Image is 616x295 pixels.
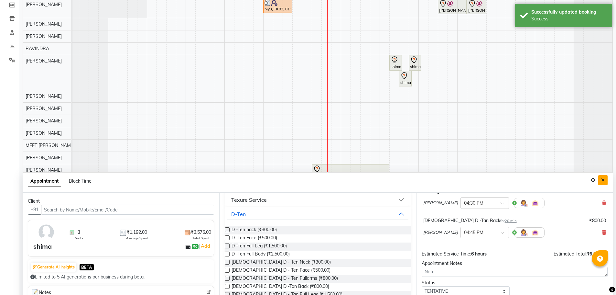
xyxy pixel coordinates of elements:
span: [DEMOGRAPHIC_DATA] D -Tan Back (₹800.00) [232,283,329,291]
span: [PERSON_NAME] [26,58,62,64]
span: Estimated Service Time: [422,251,471,257]
div: Appointment Notes [422,260,608,267]
div: Status [422,279,510,286]
div: shima, TK01, 04:30 PM-04:50 PM, Full Legs [400,72,411,85]
button: +91 [28,205,41,215]
div: Success [531,16,607,22]
div: [DEMOGRAPHIC_DATA] D -Tan Back [423,217,517,224]
small: for [500,219,517,223]
div: ₹800.00 [589,217,606,224]
span: [PERSON_NAME] [423,200,458,206]
img: Interior.png [531,199,539,207]
span: [PERSON_NAME] [26,118,62,124]
div: Successfully updated booking [531,9,607,16]
span: 20 min [505,219,517,223]
span: 6 hours [471,251,487,257]
img: Interior.png [531,229,539,236]
span: Block Time [69,178,92,184]
div: D-Ten [231,210,246,218]
span: [PERSON_NAME] [26,2,62,7]
span: [PERSON_NAME] [26,155,62,161]
span: [PERSON_NAME] [26,106,62,111]
div: shima, TK01, 04:45 PM-05:05 PM, [DEMOGRAPHIC_DATA] D -Tan Back [409,56,421,70]
div: Client [28,198,214,205]
span: BETA [80,264,94,270]
span: 3 [78,229,80,236]
span: Total Spent [192,236,210,241]
span: Visits [75,236,83,241]
img: avatar [37,223,56,242]
button: Texure Service [227,194,408,206]
button: Generate AI Insights [31,263,76,272]
span: ₹3,576.00 [191,229,211,236]
span: D -Ten Full Body (₹2,500.00) [232,251,290,259]
span: ₹6,250.00 [587,251,608,257]
span: [PERSON_NAME] [423,229,458,236]
span: ₹0 [192,244,199,249]
button: Close [598,175,608,185]
span: [PERSON_NAME] [26,167,62,173]
img: Hairdresser.png [520,229,527,236]
a: Add [200,242,211,250]
span: [PERSON_NAME] [26,21,62,27]
div: Texure Service [231,196,267,204]
span: ₹1,192.00 [127,229,147,236]
div: shima [33,242,52,251]
span: [DEMOGRAPHIC_DATA] D - Ten Fullarms (₹800.00) [232,275,338,283]
span: | [199,242,211,250]
span: [DEMOGRAPHIC_DATA] D - Ten Face (₹500.00) [232,267,330,275]
span: RAVINDRA [26,46,49,51]
span: D -Ten Face (₹500.00) [232,234,277,243]
span: Estimated Total: [554,251,587,257]
span: [PERSON_NAME] [26,33,62,39]
span: Average Spent [126,236,148,241]
span: MEET [PERSON_NAME] [26,142,75,148]
span: [DEMOGRAPHIC_DATA] D - Ten Neck (₹300.00) [232,259,331,267]
span: D -Ten nack (₹300.00) [232,226,277,234]
div: shima, TK01, 04:15 PM-04:35 PM, FULL HAND WAX [390,56,401,70]
div: Limited to 5 AI generations per business during beta. [30,274,211,280]
div: shima, TK01, 02:15 PM-04:15 PM, Global Medium (inoa) [312,165,388,179]
img: Hairdresser.png [520,199,527,207]
input: Search by Name/Mobile/Email/Code [41,205,214,215]
button: D-Ten [227,208,408,220]
span: Appointment [28,176,61,187]
span: [PERSON_NAME] [26,93,62,99]
span: D -Ten Full Leg (₹1,500.00) [232,243,287,251]
span: [PERSON_NAME] [26,130,62,136]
